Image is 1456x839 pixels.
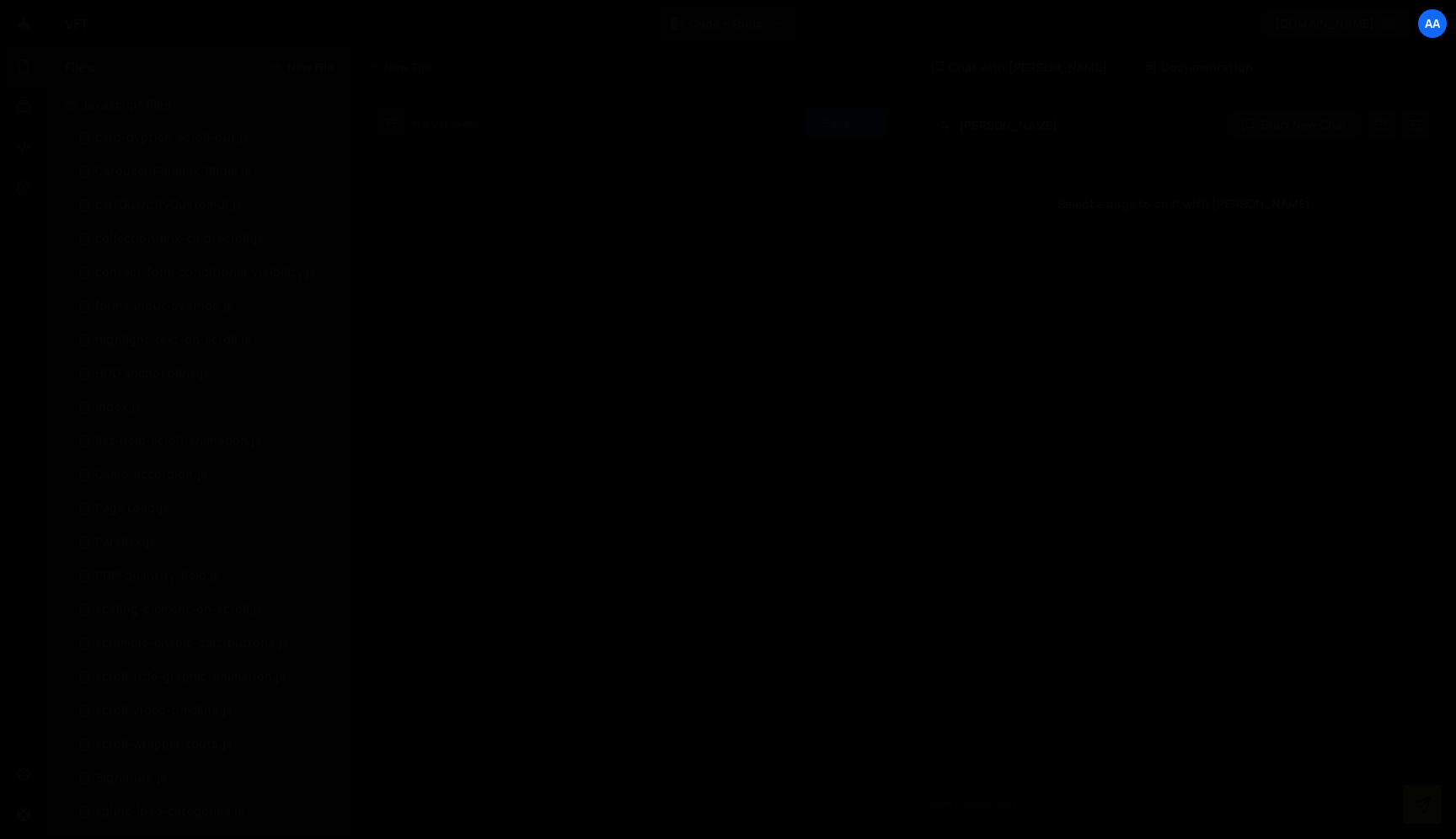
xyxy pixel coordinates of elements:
[3,3,45,44] a: 🤙
[65,425,354,458] div: 13746/41294.js
[65,189,354,222] div: 13746/40410.js
[65,795,354,829] div: 13746/40837.js
[95,636,289,651] div: scramble-enable-cart-buttons.js
[95,232,264,247] div: collection-link-card-scroll.js
[95,164,251,179] div: Carousel-Parallax-Slider.js
[95,501,169,516] div: Page Load.js
[65,762,354,795] div: 13746/34750.js
[65,256,354,290] div: 13746/43864.js
[1261,8,1412,39] a: [DOMAIN_NAME]
[1127,47,1270,88] div: Documentation
[65,593,354,627] div: 13746/41377.js
[95,771,167,786] div: Signature.js
[940,117,1057,133] h2: [PERSON_NAME]
[95,198,243,213] div: cartQuantityCustomUI.js
[65,222,354,256] div: 13746/41301.js
[413,116,479,131] div: Not yet saved
[65,728,354,762] div: 13746/43980.js
[805,108,886,138] button: Save
[95,400,142,415] div: index.js
[95,804,244,820] div: spline-load-categories.js
[95,569,220,584] div: PDP-quantity-field.js
[65,627,354,660] div: 13746/40412.js
[65,492,354,526] div: 13746/44289.js
[915,47,1124,88] div: Chat with [PERSON_NAME]
[65,694,354,728] div: 13746/41381.js
[95,299,233,314] div: forms-input-override.js
[65,13,88,34] div: VFT
[65,391,354,425] div: 13746/34752.js
[657,8,799,39] button: Code + Tools
[65,559,354,593] div: 13746/41382.js
[65,323,354,357] div: 13746/41375.js
[95,670,286,685] div: scroll-title-graphic-animation.js
[95,265,316,281] div: contact-form-conditional-visibility.js
[45,88,354,121] div: Javascript files
[65,526,354,559] div: 13746/43920.js
[65,58,95,77] h2: Files
[65,290,354,323] div: 13746/43556.js
[95,737,233,752] div: scroll-wrapper-touts.js
[95,535,156,550] div: Parallax.js
[95,366,210,382] div: HUD anchor blink.js
[270,61,334,74] button: New File
[65,458,354,492] div: 13746/39476.js
[65,357,354,391] div: 13746/44007.js
[95,131,249,146] div: card-dyptich-scroll-out.js
[95,434,262,449] div: list-item-scroll-animation.js
[95,602,263,617] div: scaling-element-on-scroll.js
[1417,8,1448,39] a: AA
[95,703,233,719] div: scroll-video-timeline.js
[367,59,438,76] div: New File
[95,333,251,348] div: highlight-text-on-scroll.js
[95,468,207,483] div: Osmo-accordion.js
[65,121,354,155] div: 13746/41295.js
[1228,110,1362,140] button: Start new chat
[65,155,354,189] div: 13746/44263.js
[65,660,354,694] div: 13746/43919.js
